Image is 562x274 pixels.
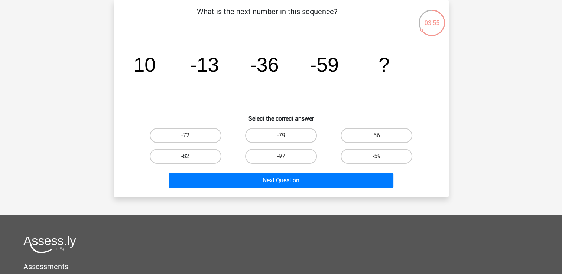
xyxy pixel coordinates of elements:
[341,149,412,164] label: -59
[23,236,76,253] img: Assessly logo
[310,53,339,76] tspan: -59
[341,128,412,143] label: 56
[379,53,390,76] tspan: ?
[23,262,539,271] h5: Assessments
[126,109,437,122] h6: Select the correct answer
[150,149,221,164] label: -82
[190,53,219,76] tspan: -13
[250,53,279,76] tspan: -36
[126,6,409,28] p: What is the next number in this sequence?
[245,128,317,143] label: -79
[169,173,393,188] button: Next Question
[245,149,317,164] label: -97
[133,53,156,76] tspan: 10
[418,9,446,27] div: 03:55
[150,128,221,143] label: -72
